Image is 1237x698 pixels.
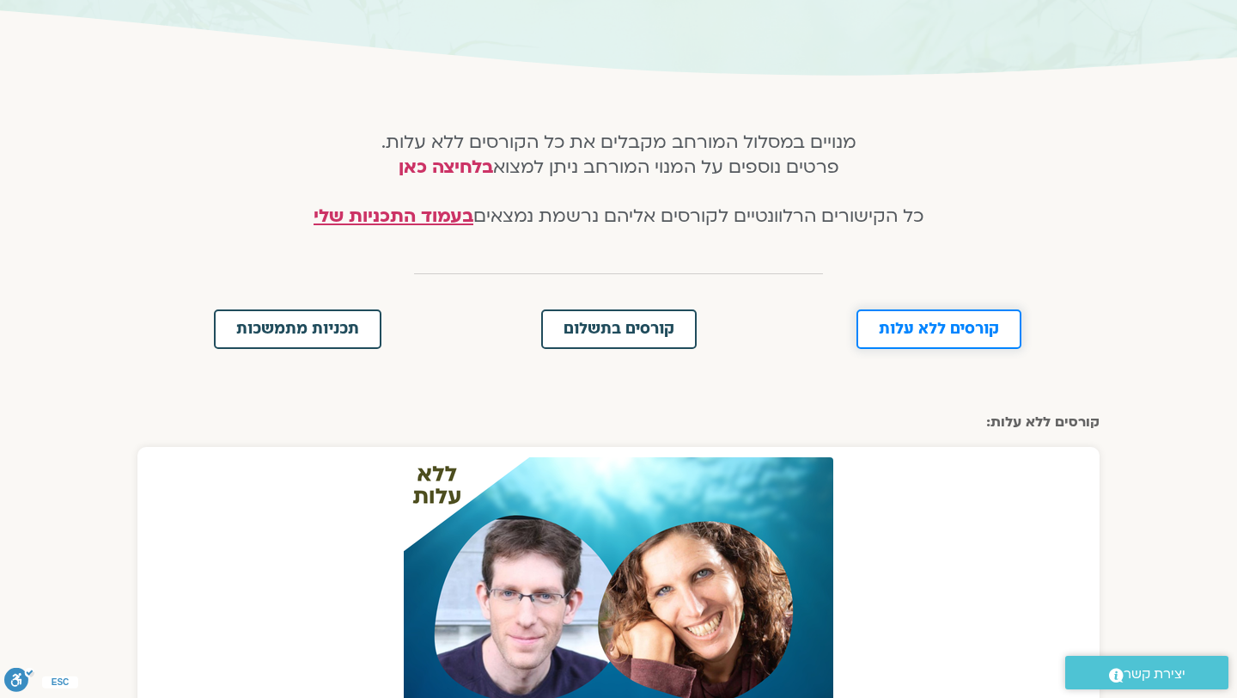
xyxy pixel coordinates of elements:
h4: מנויים במסלול המורחב מקבלים את כל הקורסים ללא עלות. פרטים נוספים על המנוי המורחב ניתן למצוא כל הק... [294,131,944,230]
a: בעמוד התכניות שלי [314,204,473,229]
h2: קורסים ללא עלות: [137,414,1100,430]
a: יצירת קשר [1065,656,1228,689]
span: קורסים בתשלום [564,321,674,337]
a: בלחיצה כאן [399,155,493,180]
a: קורסים בתשלום [541,309,697,349]
a: קורסים ללא עלות [856,309,1021,349]
a: תכניות מתמשכות [214,309,381,349]
span: יצירת קשר [1124,663,1185,686]
span: קורסים ללא עלות [879,321,999,337]
span: תכניות מתמשכות [236,321,359,337]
